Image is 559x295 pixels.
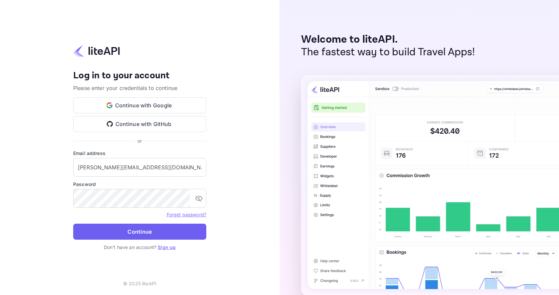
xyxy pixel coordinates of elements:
button: Continue [73,224,206,240]
p: Please enter your credentials to continue [73,84,206,92]
p: The fastest way to build Travel Apps! [301,46,475,59]
img: liteapi [73,44,120,57]
a: Sign up [158,244,176,250]
input: Enter your email address [73,158,206,177]
p: or [137,137,142,144]
label: Email address [73,150,206,157]
button: Continue with Google [73,97,206,113]
h4: Log in to your account [73,70,206,82]
button: Continue with GitHub [73,116,206,132]
a: Forget password? [167,212,206,217]
p: Don't have an account? [73,244,206,251]
button: toggle password visibility [192,192,206,205]
p: © 2025 liteAPI [123,280,156,287]
label: Password [73,181,206,188]
p: Welcome to liteAPI. [301,33,475,46]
